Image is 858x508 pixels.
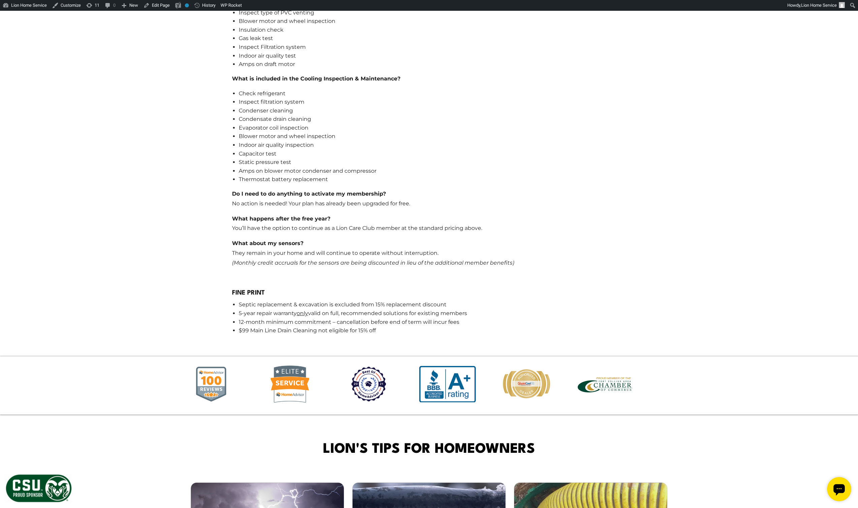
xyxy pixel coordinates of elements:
[239,158,626,167] li: Static pressure test
[239,89,626,98] li: Check refrigerant
[239,60,626,69] li: Amps on draft motor
[239,8,626,17] li: Inspect type of PVC venting
[185,3,189,7] div: No index
[577,374,633,394] img: Fort Collins Chamber of Commerce member
[239,106,626,115] li: Condenser cleaning
[801,3,837,8] span: Lion Home Service
[419,366,476,405] div: slide 4
[239,149,626,158] li: Capacitor test
[239,309,626,318] li: 5-year repair warranty valid on full, recommended solutions for existing members
[232,240,303,246] strong: What about my sensors?
[239,326,626,335] li: $99 Main Line Drain Cleaning not eligible for 15% off
[239,300,626,309] li: Septic replacement & excavation is excluded from 15% replacement discount
[239,52,626,60] li: Indoor air quality test
[239,318,626,327] li: 12-month minimum commitment – cancellation before end of term will incur fees
[297,310,308,316] u: only
[342,366,395,403] img: Best of HomeAdvisor 2021
[498,368,555,403] div: slide 5
[323,439,535,461] span: Lion's Tips for Homeowners
[239,34,626,43] li: Gas leak test
[232,75,400,82] strong: What is included in the Cooling Inspection & Maintenance?
[232,290,265,296] strong: Fine Print
[193,360,665,411] ul: carousel
[239,17,626,26] li: Blower motor and wheel inspection
[232,214,626,234] p: You’ll have the option to continue as a Lion Care Club member at the standard pricing above.
[232,189,626,209] p: No action is needed! Your plan has already been upgraded for free.
[239,115,626,124] li: Condensate drain cleaning
[655,366,713,405] div: slide 7
[239,132,626,141] li: Blower motor and wheel inspection
[5,474,72,503] img: CSU Sponsor Badge
[239,141,626,149] li: Indoor air quality inspection
[419,366,476,403] img: BBB A+ Rated
[239,26,626,34] li: Insulation check
[261,366,319,405] div: slide 2
[239,167,626,175] li: Amps on blower motor condenser and compressor
[232,239,626,268] p: They remain in your home and will continue to operate without interruption.
[3,3,27,27] div: Open chat widget
[239,43,626,52] li: Inspect Filtration system
[232,215,330,222] strong: What happens after the free year?
[232,191,386,197] strong: Do I need to do anything to activate my membership?
[239,124,626,132] li: Evaporator coil inspection
[239,175,626,184] li: Thermostat battery replacement
[576,374,634,396] div: slide 6
[239,98,626,106] li: Inspect filtration system
[183,366,240,405] div: slide 1
[232,260,514,266] em: (Monthly credit accruals for the sensors are being discounted in lieu of the additional member be...
[340,366,397,405] div: slide 3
